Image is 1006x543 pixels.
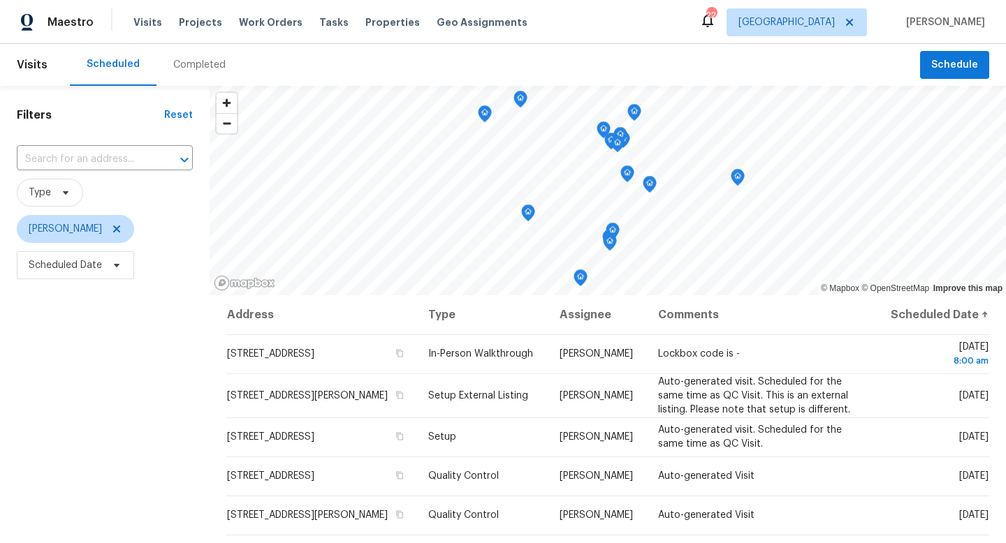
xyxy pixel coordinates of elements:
span: [PERSON_NAME] [560,391,633,401]
span: Quality Control [428,471,499,481]
div: Map marker [627,104,641,126]
a: OpenStreetMap [861,283,929,293]
span: [STREET_ADDRESS] [227,349,314,359]
span: In-Person Walkthrough [428,349,533,359]
span: Projects [179,15,222,29]
div: Reset [164,108,193,122]
button: Copy Address [393,469,406,482]
div: Map marker [597,121,611,143]
button: Schedule [920,51,989,80]
div: 22 [706,8,716,22]
th: Type [417,295,548,334]
span: [STREET_ADDRESS][PERSON_NAME] [227,510,388,520]
span: [STREET_ADDRESS][PERSON_NAME] [227,391,388,401]
button: Copy Address [393,430,406,442]
span: [PERSON_NAME] [560,349,633,359]
button: Copy Address [393,389,406,401]
div: Map marker [731,169,745,191]
span: Quality Control [428,510,499,520]
span: [PERSON_NAME] [560,432,633,442]
span: [DATE] [887,342,989,368]
a: Mapbox [821,283,859,293]
button: Copy Address [393,347,406,359]
span: [DATE] [959,391,989,401]
div: Map marker [620,165,634,187]
a: Mapbox homepage [214,275,275,291]
button: Zoom in [217,93,237,113]
button: Open [175,150,194,170]
span: Type [29,186,51,200]
span: [PERSON_NAME] [560,471,633,481]
div: Map marker [643,176,657,198]
span: Visits [133,15,162,29]
div: Map marker [603,234,617,255]
div: Scheduled [87,57,140,71]
span: Geo Assignments [437,15,527,29]
div: Completed [173,58,226,72]
input: Search for an address... [17,149,154,170]
span: Properties [365,15,420,29]
span: [PERSON_NAME] [901,15,985,29]
span: [STREET_ADDRESS] [227,471,314,481]
th: Comments [647,295,876,334]
span: [GEOGRAPHIC_DATA] [738,15,835,29]
div: Map marker [606,223,620,244]
span: [STREET_ADDRESS] [227,432,314,442]
span: Tasks [319,17,349,27]
span: [DATE] [959,471,989,481]
span: [DATE] [959,432,989,442]
div: Map marker [613,127,627,149]
button: Zoom out [217,113,237,133]
th: Scheduled Date ↑ [876,295,989,334]
a: Improve this map [933,283,1003,293]
h1: Filters [17,108,164,122]
button: Copy Address [393,508,406,521]
span: Maestro [48,15,94,29]
div: Map marker [478,105,492,127]
span: Auto-generated visit. Scheduled for the same time as QC Visit. This is an external listing. Pleas... [658,377,850,415]
span: Work Orders [239,15,302,29]
span: Visits [17,50,48,80]
div: Map marker [611,135,625,157]
span: Schedule [931,57,978,74]
div: Map marker [604,133,618,154]
div: 8:00 am [887,354,989,368]
div: Map marker [602,230,616,251]
span: [DATE] [959,510,989,520]
span: Lockbox code is - [658,349,740,359]
span: Auto-generated visit. Scheduled for the same time as QC Visit. [658,425,842,449]
div: Map marker [574,269,588,291]
span: Auto-generated Visit [658,510,754,520]
span: [PERSON_NAME] [560,510,633,520]
span: Auto-generated Visit [658,471,754,481]
span: Setup [428,432,456,442]
span: Zoom out [217,114,237,133]
div: Map marker [521,204,535,226]
th: Address [226,295,417,334]
span: Setup External Listing [428,391,528,401]
th: Assignee [548,295,647,334]
span: Scheduled Date [29,258,102,272]
span: [PERSON_NAME] [29,222,102,236]
div: Map marker [513,91,527,112]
